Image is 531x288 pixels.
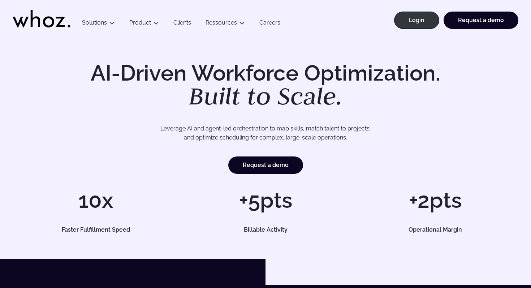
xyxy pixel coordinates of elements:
[354,189,517,211] h1: +2pts
[193,227,339,233] h5: Billable Activity
[444,12,518,29] a: Request a demo
[166,19,198,29] a: Clients
[81,62,450,108] h1: AI-Driven Workforce Optimization.
[122,19,166,29] button: Product
[14,189,177,211] h1: 10x
[228,156,303,174] a: Request a demo
[75,19,122,29] button: Solutions
[362,227,509,233] h5: Operational Margin
[252,19,288,29] a: Careers
[394,12,439,29] a: Login
[198,19,252,29] button: Ressources
[23,227,169,233] h5: Faster Fulfillment Speed
[189,80,342,112] em: Built to Scale.
[184,189,347,211] h1: +5pts
[40,124,492,142] p: Leverage AI and agent-led orchestration to map skills, match talent to projects, and optimize sch...
[206,19,237,26] a: Ressources
[129,19,151,26] a: Product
